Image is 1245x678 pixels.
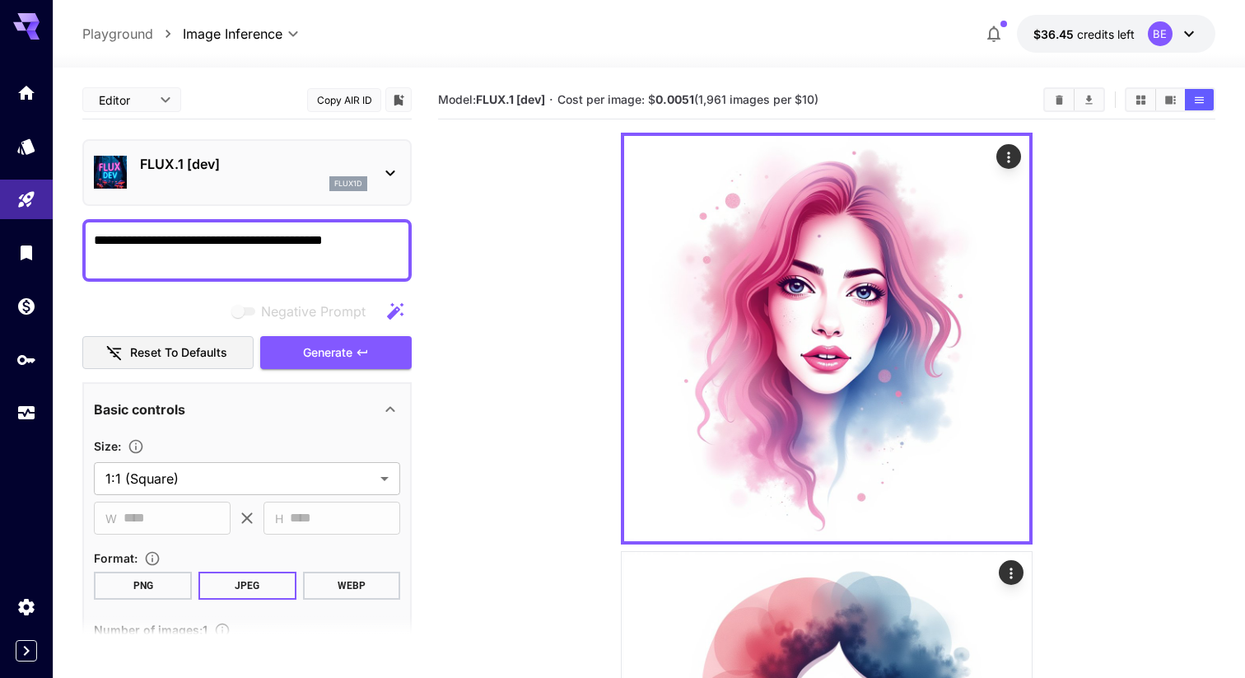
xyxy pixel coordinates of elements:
[94,390,400,429] div: Basic controls
[121,438,151,455] button: Adjust the dimensions of the generated image by specifying its width and height in pixels, or sel...
[557,92,818,106] span: Cost per image: $ (1,961 images per $10)
[1126,89,1155,110] button: Show images in grid view
[16,242,36,263] div: Library
[303,343,352,363] span: Generate
[16,136,36,157] div: Models
[105,469,374,489] span: 1:1 (Square)
[1043,87,1105,112] div: Clear ImagesDownload All
[260,336,412,370] button: Generate
[16,82,36,103] div: Home
[82,336,254,370] button: Reset to defaults
[94,572,192,600] button: PNG
[275,509,283,528] span: H
[334,178,362,189] p: flux1d
[1077,27,1135,41] span: credits left
[228,301,379,321] span: Negative prompts are not compatible with the selected model.
[94,551,138,565] span: Format :
[1156,89,1185,110] button: Show images in video view
[1017,15,1215,53] button: $36.45257BE
[183,24,282,44] span: Image Inference
[198,572,296,600] button: JPEG
[16,596,36,617] div: Settings
[624,136,1029,541] img: Z
[94,147,400,198] div: FLUX.1 [dev]flux1d
[655,92,694,106] b: 0.0051
[94,400,185,419] p: Basic controls
[549,90,553,110] p: ·
[16,189,36,210] div: Playground
[1033,26,1135,43] div: $36.45257
[105,509,117,528] span: W
[16,296,36,316] div: Wallet
[438,92,545,106] span: Model:
[307,88,381,112] button: Copy AIR ID
[999,560,1024,585] div: Actions
[1185,89,1214,110] button: Show images in list view
[99,91,150,109] span: Editor
[391,90,406,110] button: Add to library
[303,572,401,600] button: WEBP
[16,640,37,662] button: Expand sidebar
[16,403,36,423] div: Usage
[261,302,366,321] span: Negative Prompt
[82,24,153,44] a: Playground
[138,550,167,567] button: Choose the file format for the output image.
[1148,21,1173,46] div: BE
[1033,27,1077,41] span: $36.45
[94,439,121,453] span: Size :
[1045,89,1074,110] button: Clear Images
[1125,87,1215,112] div: Show images in grid viewShow images in video viewShow images in list view
[1075,89,1103,110] button: Download All
[16,349,36,370] div: API Keys
[140,154,367,174] p: FLUX.1 [dev]
[996,144,1021,169] div: Actions
[476,92,545,106] b: FLUX.1 [dev]
[82,24,183,44] nav: breadcrumb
